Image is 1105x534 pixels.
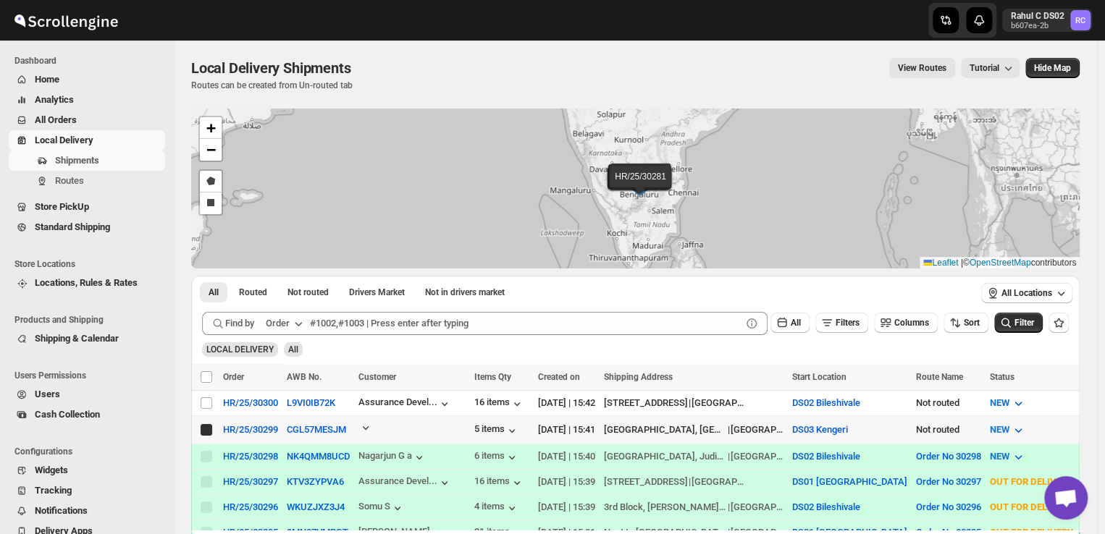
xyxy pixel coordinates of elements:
span: Hide Map [1034,62,1071,74]
button: Widgets [9,460,165,480]
button: Tutorial [961,58,1020,78]
button: HR/25/30297 [223,476,278,487]
button: Notifications [9,501,165,521]
span: Shipping Address [604,372,673,382]
div: [DATE] | 15:41 [538,423,595,437]
span: Start Location [792,372,846,382]
button: KTV3ZYPVA6 [287,476,344,487]
p: b607ea-2b [1011,22,1064,30]
button: Order [257,312,314,335]
button: User menu [1002,9,1092,32]
span: Tutorial [970,63,999,74]
button: HR/25/30300 [223,397,278,408]
span: NEW [990,397,1009,408]
span: Filters [836,318,860,328]
div: [DATE] | 15:42 [538,396,595,410]
span: Rahul C DS02 [1070,10,1091,30]
span: Notifications [35,505,88,516]
div: [DATE] | 15:39 [538,475,595,489]
span: All [791,318,801,328]
span: Dashboard [14,55,167,67]
span: Analytics [35,94,74,105]
button: DS02 Bileshivale [792,501,860,512]
div: 3rd Block, [PERSON_NAME][GEOGRAPHIC_DATA] [604,500,727,514]
button: Analytics [9,90,165,110]
button: Cash Collection [9,404,165,425]
img: Marker [628,176,650,192]
div: | [604,475,784,489]
button: Routed [230,282,276,302]
button: Shipments [9,151,165,171]
p: Routes can be created from Un-routed tab [191,80,356,91]
img: Marker [630,177,652,193]
img: Marker [629,177,650,193]
div: © contributors [920,257,1080,269]
div: | [604,449,784,464]
div: 16 items [474,397,524,411]
div: [STREET_ADDRESS] [604,475,688,489]
button: 5 items [474,423,519,438]
button: Nagarjun G a [358,450,427,465]
a: Zoom out [200,139,222,161]
span: Order [223,372,244,382]
img: Marker [627,179,649,195]
a: Zoom in [200,117,222,139]
span: Created on [538,372,580,382]
span: Items Qty [474,372,511,382]
button: All [200,282,227,302]
div: | [604,500,784,514]
span: Route Name [916,372,963,382]
button: 6 items [474,450,519,465]
span: − [206,140,216,158]
input: #1002,#1003 | Press enter after typing [310,312,741,335]
div: [GEOGRAPHIC_DATA] [730,423,783,437]
span: Not routed [287,287,329,298]
button: Un-claimable [416,282,513,302]
div: HR/25/30296 [223,501,278,512]
button: Claimable [340,282,413,302]
button: Filter [994,313,1043,333]
span: Shipments [55,155,99,166]
span: View Routes [898,62,946,74]
button: HR/25/30299 [223,424,278,435]
button: 4 items [474,501,519,515]
span: Standard Shipping [35,221,110,232]
span: Store PickUp [35,201,89,212]
div: [GEOGRAPHIC_DATA] [692,475,745,489]
span: Local Delivery Shipments [191,59,350,77]
span: Configurations [14,446,167,457]
button: DS02 Bileshivale [792,451,860,462]
button: DS02 Bileshivale [792,397,860,408]
span: Cash Collection [35,409,100,420]
button: Shipping & Calendar [9,329,165,349]
button: Assurance Devel... [358,475,452,490]
button: Filters [815,313,868,333]
span: Columns [894,318,929,328]
div: | [604,423,784,437]
span: LOCAL DELIVERY [206,344,274,355]
span: NEW [990,424,1009,435]
button: Users [9,384,165,404]
button: Somu S [358,501,405,515]
button: CGL57MESJM [287,424,346,435]
div: [DATE] | 15:40 [538,449,595,464]
button: Tracking [9,480,165,501]
button: Routes [9,171,165,191]
button: NEW [981,391,1034,415]
div: Assurance Devel... [358,475,437,486]
span: Home [35,74,59,85]
div: Open chat [1044,476,1088,520]
div: [GEOGRAPHIC_DATA], Judicial Layout, [GEOGRAPHIC_DATA] [604,449,727,464]
div: HR/25/30298 [223,451,278,462]
div: [GEOGRAPHIC_DATA], [GEOGRAPHIC_DATA] [604,423,727,437]
span: Status [990,372,1014,382]
img: Marker [630,176,652,192]
button: Order No 30297 [916,476,981,487]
